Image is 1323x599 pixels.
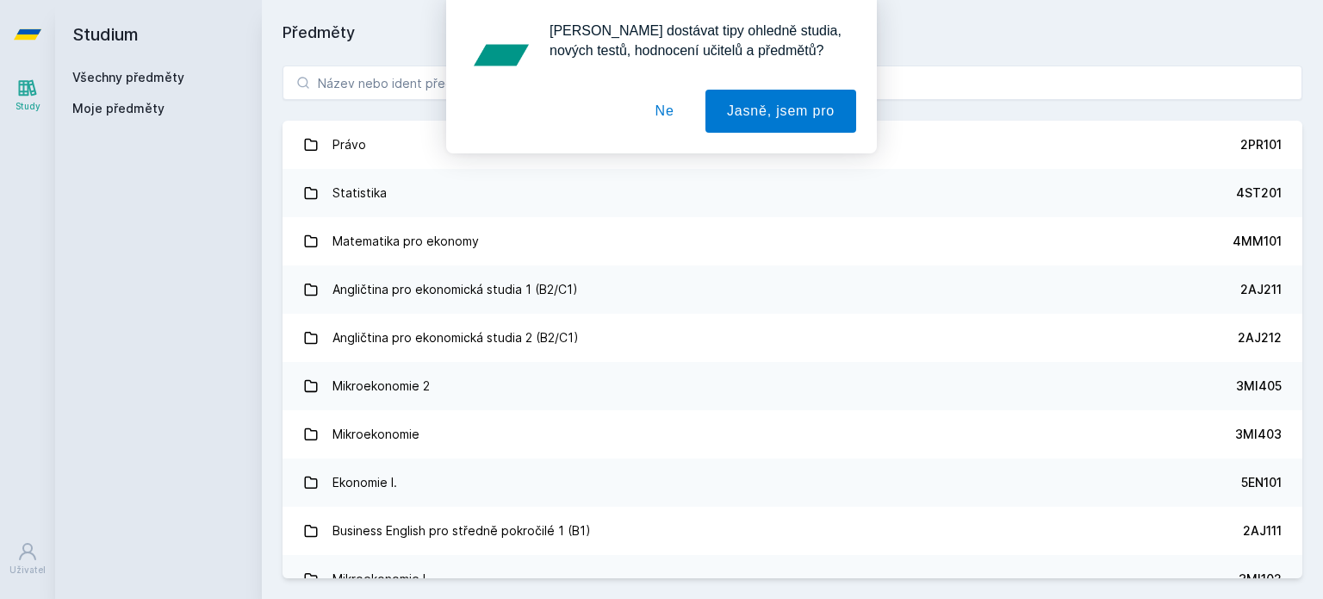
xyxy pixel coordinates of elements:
[1235,426,1282,443] div: 3MI403
[283,217,1302,265] a: Matematika pro ekonomy 4MM101
[332,272,578,307] div: Angličtina pro ekonomická studia 1 (B2/C1)
[1236,377,1282,395] div: 3MI405
[1243,522,1282,540] div: 2AJ111
[1240,281,1282,298] div: 2AJ211
[332,369,430,403] div: Mikroekonomie 2
[634,90,696,133] button: Ne
[332,562,425,596] div: Mikroekonomie I
[1236,184,1282,202] div: 4ST201
[283,362,1302,410] a: Mikroekonomie 2 3MI405
[1239,571,1282,588] div: 3MI102
[332,514,591,548] div: Business English pro středně pokročilé 1 (B1)
[283,507,1302,555] a: Business English pro středně pokročilé 1 (B1) 2AJ111
[332,465,397,500] div: Ekonomie I.
[536,21,856,60] div: [PERSON_NAME] dostávat tipy ohledně studia, nových testů, hodnocení učitelů a předmětů?
[283,265,1302,314] a: Angličtina pro ekonomická studia 1 (B2/C1) 2AJ211
[9,564,46,577] div: Uživatel
[283,169,1302,217] a: Statistika 4ST201
[332,321,579,355] div: Angličtina pro ekonomická studia 2 (B2/C1)
[283,459,1302,507] a: Ekonomie I. 5EN101
[332,176,387,210] div: Statistika
[467,21,536,90] img: notification icon
[1238,329,1282,346] div: 2AJ212
[1241,474,1282,491] div: 5EN101
[332,224,479,259] div: Matematika pro ekonomy
[705,90,856,133] button: Jasně, jsem pro
[332,417,419,452] div: Mikroekonomie
[3,533,52,585] a: Uživatel
[283,314,1302,362] a: Angličtina pro ekonomická studia 2 (B2/C1) 2AJ212
[283,410,1302,459] a: Mikroekonomie 3MI403
[1233,233,1282,250] div: 4MM101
